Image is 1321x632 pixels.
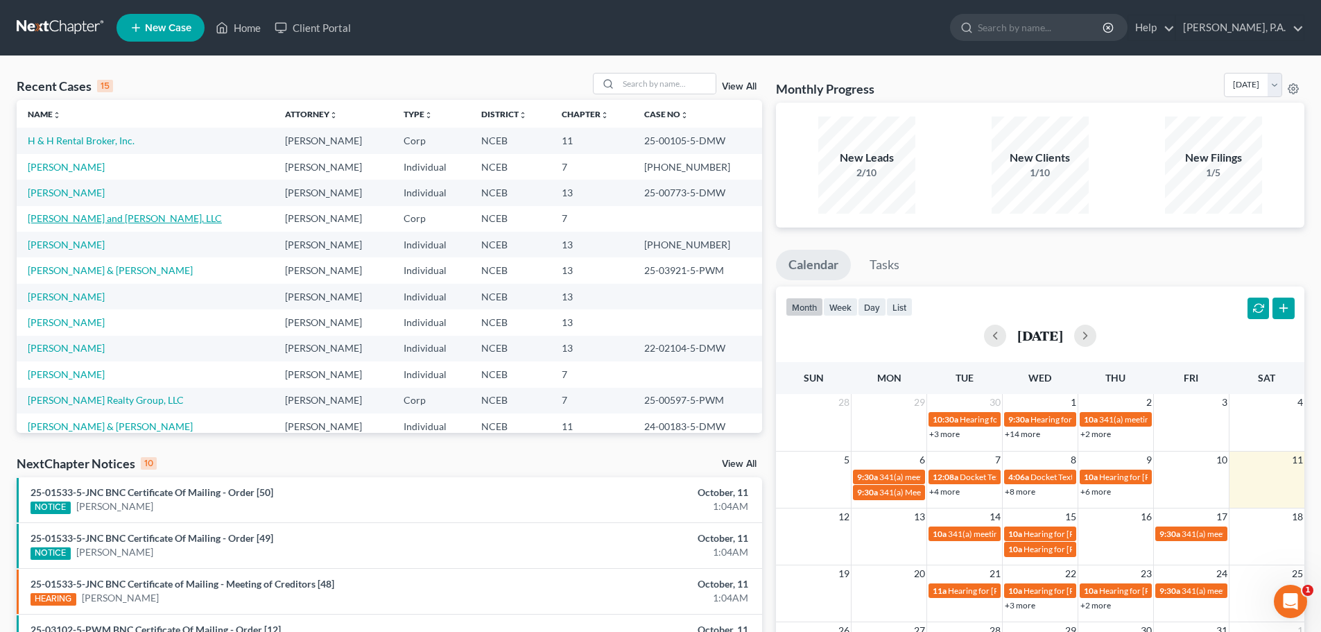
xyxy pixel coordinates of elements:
span: 10a [1008,529,1022,539]
span: 23 [1139,565,1153,582]
span: 341(a) meeting for [PERSON_NAME] [1182,529,1315,539]
span: 10a [933,529,947,539]
span: 10a [1008,544,1022,554]
i: unfold_more [519,111,527,119]
h2: [DATE] [1017,328,1063,343]
span: 11a [933,586,947,596]
span: 5 [843,452,851,468]
a: Nameunfold_more [28,109,61,119]
span: 3 [1220,394,1229,411]
span: Hearing for [PERSON_NAME] [1024,529,1132,539]
td: NCEB [470,232,551,257]
span: 20 [913,565,926,582]
span: 30 [988,394,1002,411]
td: [PERSON_NAME] [274,257,392,283]
span: Docket Text: for [PERSON_NAME] [1030,472,1155,482]
td: Individual [392,154,470,180]
span: Hearing for [PERSON_NAME] [1024,586,1132,596]
td: [PERSON_NAME] [274,413,392,439]
div: October, 11 [518,486,748,499]
td: Individual [392,232,470,257]
a: Tasks [857,250,912,280]
h3: Monthly Progress [776,80,874,97]
td: NCEB [470,361,551,387]
span: 19 [837,565,851,582]
button: list [886,298,913,316]
td: NCEB [470,206,551,232]
div: 15 [97,80,113,92]
a: Client Portal [268,15,358,40]
td: [PERSON_NAME] [274,206,392,232]
td: 25-03921-5-PWM [633,257,762,283]
td: 25-00597-5-PWM [633,388,762,413]
div: 1/10 [992,166,1089,180]
i: unfold_more [680,111,689,119]
span: 9:30a [1159,586,1180,596]
span: 10a [1084,414,1098,425]
a: Calendar [776,250,851,280]
span: 9:30a [1159,529,1180,539]
td: [PHONE_NUMBER] [633,154,762,180]
a: [PERSON_NAME] [28,187,105,198]
span: 4 [1296,394,1304,411]
div: 1:04AM [518,499,748,513]
td: NCEB [470,180,551,205]
a: Case Nounfold_more [644,109,689,119]
a: 25-01533-5-JNC BNC Certificate Of Mailing - Order [50] [31,486,273,498]
td: [PERSON_NAME] [274,154,392,180]
span: 11 [1290,452,1304,468]
a: +6 more [1080,486,1111,497]
span: 16 [1139,509,1153,525]
span: 15 [1064,509,1078,525]
td: NCEB [470,336,551,361]
span: 10a [1084,472,1098,482]
a: +2 more [1080,600,1111,610]
input: Search by name... [978,15,1105,40]
iframe: Intercom live chat [1274,585,1307,618]
td: 24-00183-5-DMW [633,413,762,439]
span: Docket Text: for [PERSON_NAME] & [PERSON_NAME] [960,472,1157,482]
td: Individual [392,284,470,309]
span: 25 [1290,565,1304,582]
td: NCEB [470,388,551,413]
span: Hearing for [PERSON_NAME] [1024,544,1132,554]
td: [PERSON_NAME] [274,336,392,361]
td: Individual [392,413,470,439]
span: 29 [913,394,926,411]
a: [PERSON_NAME] [28,239,105,250]
span: 4:06a [1008,472,1029,482]
span: 9 [1145,452,1153,468]
div: October, 11 [518,577,748,591]
div: October, 11 [518,531,748,545]
td: [PERSON_NAME] [274,128,392,153]
span: 9:30a [857,487,878,497]
span: 9:30a [857,472,878,482]
a: H & H Rental Broker, Inc. [28,135,135,146]
span: 10:30a [933,414,958,425]
span: Hearing for [PERSON_NAME] & [PERSON_NAME] [948,586,1130,596]
span: 22 [1064,565,1078,582]
span: Hearing for [PERSON_NAME] [1099,472,1207,482]
td: 11 [551,128,633,153]
i: unfold_more [424,111,433,119]
td: NCEB [470,284,551,309]
div: 1/5 [1165,166,1262,180]
td: 13 [551,232,633,257]
div: Recent Cases [17,78,113,94]
span: 10a [1084,586,1098,596]
span: Tue [956,372,974,384]
span: Hearing for [PERSON_NAME] [1099,586,1207,596]
a: Typeunfold_more [404,109,433,119]
span: 341(a) meeting for [PERSON_NAME] [1182,586,1315,596]
span: Sat [1258,372,1275,384]
td: Individual [392,336,470,361]
span: Hearing for [PERSON_NAME] [1030,414,1139,425]
span: 2 [1145,394,1153,411]
span: Wed [1028,372,1051,384]
a: [PERSON_NAME] and [PERSON_NAME], LLC [28,212,222,224]
span: Fri [1184,372,1198,384]
span: 24 [1215,565,1229,582]
a: Home [209,15,268,40]
a: [PERSON_NAME] [76,499,153,513]
div: NextChapter Notices [17,455,157,472]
